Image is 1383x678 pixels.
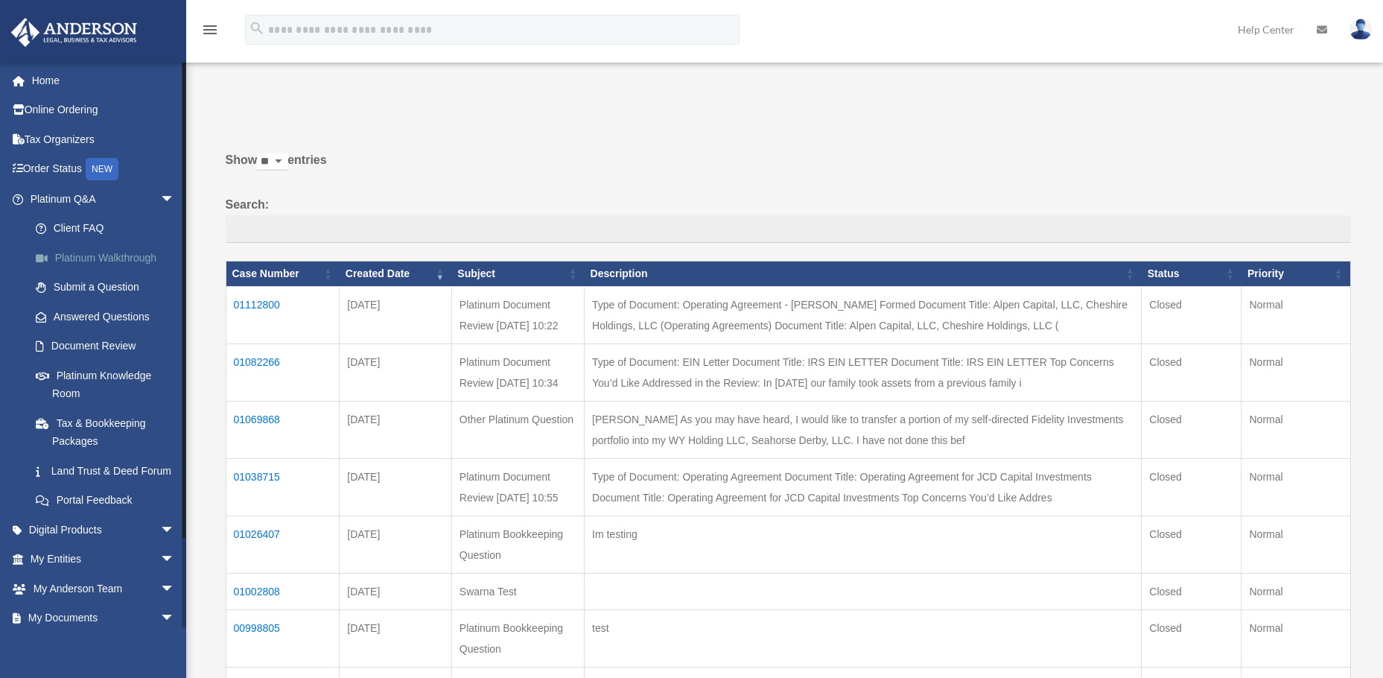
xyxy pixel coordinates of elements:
[340,516,452,574] td: [DATE]
[585,610,1142,668] td: test
[160,184,190,215] span: arrow_drop_down
[86,158,118,180] div: NEW
[160,574,190,604] span: arrow_drop_down
[1241,402,1350,459] td: Normal
[1241,287,1350,344] td: Normal
[585,402,1142,459] td: [PERSON_NAME] As you may have heard, I would like to transfer a portion of my self-directed Fidel...
[226,402,340,459] td: 01069868
[7,18,142,47] img: Anderson Advisors Platinum Portal
[10,124,197,154] a: Tax Organizers
[226,150,1351,186] label: Show entries
[451,262,584,287] th: Subject: activate to sort column ascending
[226,516,340,574] td: 01026407
[21,302,190,332] a: Answered Questions
[21,243,197,273] a: Platinum Walkthrough
[585,516,1142,574] td: Im testing
[1349,19,1372,40] img: User Pic
[10,95,197,125] a: Online Ordering
[21,273,197,302] a: Submit a Question
[226,194,1351,244] label: Search:
[10,574,197,603] a: My Anderson Teamarrow_drop_down
[451,459,584,516] td: Platinum Document Review [DATE] 10:55
[1241,344,1350,402] td: Normal
[585,459,1142,516] td: Type of Document: Operating Agreement Document Title: Operating Agreement for JCD Capital Investm...
[226,287,340,344] td: 01112800
[585,344,1142,402] td: Type of Document: EIN Letter Document Title: IRS EIN LETTER Document Title: IRS EIN LETTER Top Co...
[160,545,190,575] span: arrow_drop_down
[451,610,584,668] td: Platinum Bookkeeping Question
[1142,574,1241,610] td: Closed
[340,459,452,516] td: [DATE]
[1241,459,1350,516] td: Normal
[21,408,197,456] a: Tax & Bookkeeping Packages
[451,344,584,402] td: Platinum Document Review [DATE] 10:34
[160,603,190,634] span: arrow_drop_down
[10,66,197,95] a: Home
[585,262,1142,287] th: Description: activate to sort column ascending
[1142,516,1241,574] td: Closed
[1142,402,1241,459] td: Closed
[340,287,452,344] td: [DATE]
[451,402,584,459] td: Other Platinum Question
[201,21,219,39] i: menu
[226,459,340,516] td: 01038715
[1142,459,1241,516] td: Closed
[21,361,197,408] a: Platinum Knowledge Room
[21,214,197,244] a: Client FAQ
[1142,262,1241,287] th: Status: activate to sort column ascending
[249,20,265,37] i: search
[226,215,1351,244] input: Search:
[226,610,340,668] td: 00998805
[340,344,452,402] td: [DATE]
[160,515,190,545] span: arrow_drop_down
[10,515,197,545] a: Digital Productsarrow_drop_down
[340,574,452,610] td: [DATE]
[201,26,219,39] a: menu
[21,486,197,516] a: Portal Feedback
[340,610,452,668] td: [DATE]
[226,344,340,402] td: 01082266
[21,332,197,361] a: Document Review
[451,287,584,344] td: Platinum Document Review [DATE] 10:22
[257,153,287,171] select: Showentries
[226,262,340,287] th: Case Number: activate to sort column ascending
[340,262,452,287] th: Created Date: activate to sort column ascending
[1241,516,1350,574] td: Normal
[585,287,1142,344] td: Type of Document: Operating Agreement - [PERSON_NAME] Formed Document Title: Alpen Capital, LLC, ...
[1241,574,1350,610] td: Normal
[10,154,197,185] a: Order StatusNEW
[451,516,584,574] td: Platinum Bookkeeping Question
[1142,344,1241,402] td: Closed
[340,402,452,459] td: [DATE]
[10,545,197,574] a: My Entitiesarrow_drop_down
[1241,262,1350,287] th: Priority: activate to sort column ascending
[10,184,197,214] a: Platinum Q&Aarrow_drop_down
[10,603,197,633] a: My Documentsarrow_drop_down
[451,574,584,610] td: Swarna Test
[21,456,197,486] a: Land Trust & Deed Forum
[226,574,340,610] td: 01002808
[1142,610,1241,668] td: Closed
[1142,287,1241,344] td: Closed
